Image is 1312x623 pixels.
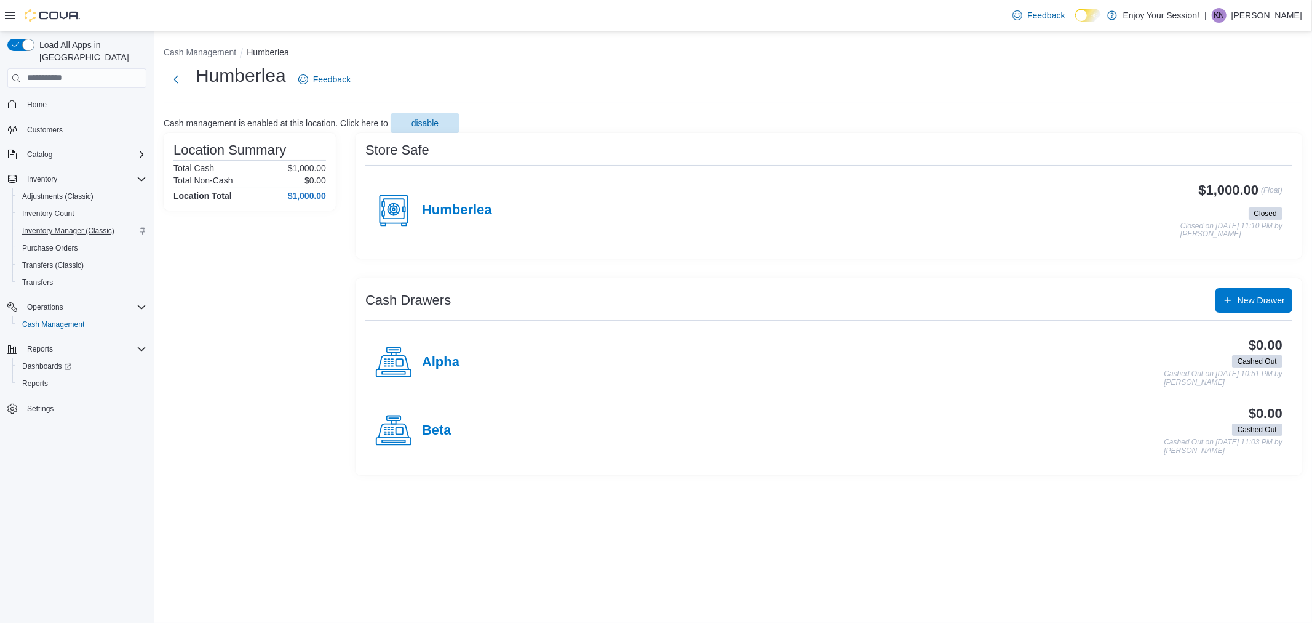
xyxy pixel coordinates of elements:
button: Transfers [12,274,151,291]
button: disable [391,113,459,133]
a: Dashboards [12,358,151,375]
button: New Drawer [1215,288,1292,313]
span: Transfers (Classic) [17,258,146,273]
h4: Alpha [422,355,459,371]
a: Dashboards [17,359,76,374]
span: Catalog [22,147,146,162]
p: Cashed Out on [DATE] 10:51 PM by [PERSON_NAME] [1164,370,1282,387]
p: | [1204,8,1207,23]
span: Reports [17,376,146,391]
p: Enjoy Your Session! [1123,8,1200,23]
p: Closed on [DATE] 11:10 PM by [PERSON_NAME] [1180,222,1282,239]
span: Settings [27,404,54,414]
p: [PERSON_NAME] [1231,8,1302,23]
button: Inventory [22,172,62,187]
h4: Location Total [173,191,232,201]
button: Humberlea [247,47,288,57]
h3: Store Safe [365,143,429,158]
h3: $0.00 [1249,338,1282,353]
button: Purchase Orders [12,239,151,257]
button: Transfers (Classic) [12,257,151,274]
button: Reports [2,340,151,358]
button: Inventory Manager (Classic) [12,222,151,239]
h4: Beta [422,423,451,439]
img: Cova [25,9,80,22]
span: Purchase Orders [22,243,78,253]
button: Operations [22,300,68,315]
button: Reports [22,342,58,356]
button: Home [2,95,151,113]
button: Inventory Count [12,205,151,222]
p: Cash management is enabled at this location. Click here to [164,118,388,128]
h3: $1,000.00 [1199,183,1259,198]
span: Cashed Out [1232,355,1282,368]
button: Cash Management [12,316,151,333]
nav: Complex example [7,90,146,450]
p: $0.00 [304,175,326,185]
button: Operations [2,299,151,316]
button: Catalog [2,146,151,163]
span: Dashboards [22,361,71,371]
a: Customers [22,123,68,137]
a: Home [22,97,52,112]
span: Transfers [22,278,53,287]
button: Reports [12,375,151,392]
span: Load All Apps in [GEOGRAPHIC_DATA] [34,39,146,63]
span: Feedback [1027,9,1065,22]
a: Transfers (Classic) [17,258,89,273]
span: Cashed Out [1232,424,1282,436]
span: Closed [1254,208,1277,219]
span: Dashboards [17,359,146,374]
a: Transfers [17,275,58,290]
span: Inventory [27,174,57,184]
input: Dark Mode [1075,9,1101,22]
span: Reports [27,344,53,354]
a: Cash Management [17,317,89,332]
p: $1,000.00 [288,163,326,173]
span: Operations [27,302,63,312]
a: Settings [22,401,58,416]
span: Operations [22,300,146,315]
a: Feedback [1008,3,1070,28]
span: Catalog [27,150,52,159]
h3: $0.00 [1249,406,1282,421]
span: Cashed Out [1238,356,1277,367]
span: Reports [22,379,48,388]
span: New Drawer [1238,294,1285,307]
button: Inventory [2,171,151,188]
p: (Float) [1261,183,1282,205]
span: disable [411,117,439,129]
button: Cash Management [164,47,236,57]
span: Inventory Count [22,209,74,219]
a: Inventory Manager (Classic) [17,223,119,238]
h6: Total Non-Cash [173,175,233,185]
h6: Total Cash [173,163,214,173]
span: Adjustments (Classic) [22,191,93,201]
button: Adjustments (Classic) [12,188,151,205]
span: Cash Management [17,317,146,332]
span: Home [22,97,146,112]
button: Settings [2,400,151,417]
span: Transfers [17,275,146,290]
span: Settings [22,401,146,416]
span: Purchase Orders [17,241,146,255]
span: Feedback [313,73,351,86]
a: Purchase Orders [17,241,83,255]
span: Reports [22,342,146,356]
h1: Humberlea [196,63,286,88]
h4: Humberlea [422,203,492,219]
span: Inventory Manager (Classic) [22,226,114,236]
p: Cashed Out on [DATE] 11:03 PM by [PERSON_NAME] [1164,438,1282,455]
span: Customers [27,125,63,135]
span: Inventory Count [17,206,146,221]
span: Inventory Manager (Classic) [17,223,146,238]
span: Customers [22,122,146,137]
span: Transfers (Classic) [22,260,84,270]
button: Next [164,67,188,92]
button: Catalog [22,147,57,162]
div: Kellei Nguyen [1212,8,1227,23]
nav: An example of EuiBreadcrumbs [164,46,1302,61]
button: Customers [2,121,151,139]
h4: $1,000.00 [288,191,326,201]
